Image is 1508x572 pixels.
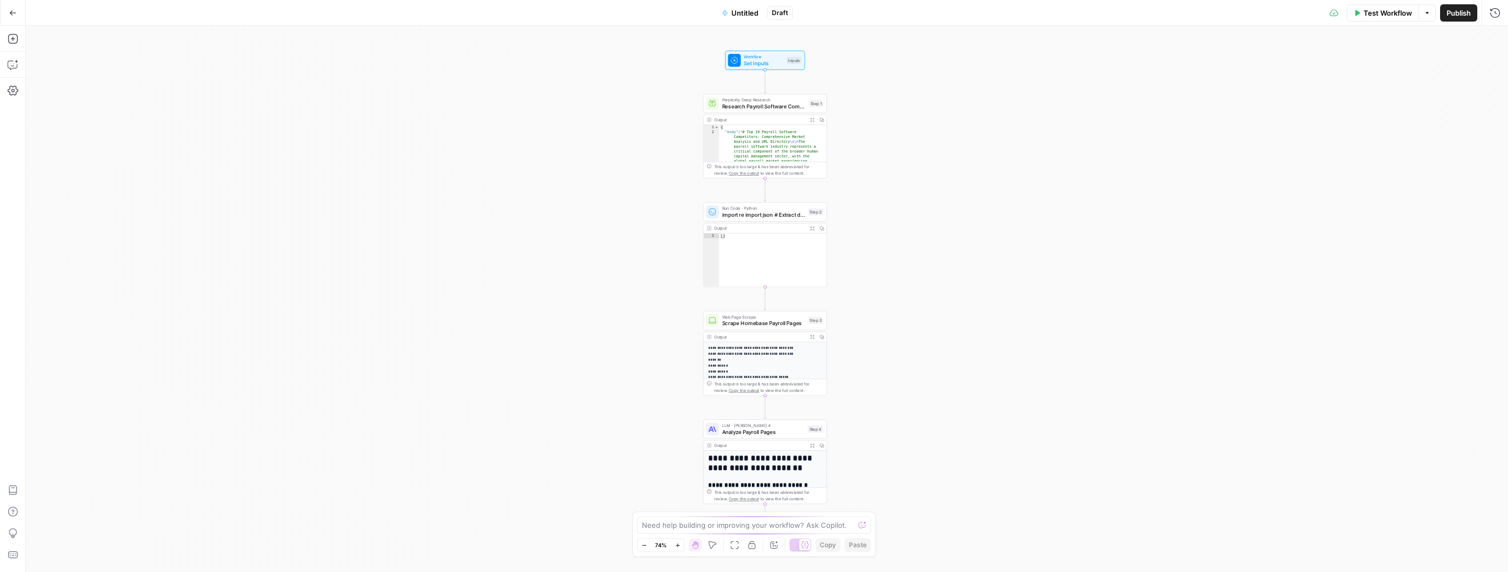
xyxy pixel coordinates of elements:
span: Toggle code folding, rows 1 through 3 [714,125,718,130]
span: Run Code · Python [722,205,805,212]
div: Step 2 [808,208,823,215]
div: This output is too large & has been abbreviated for review. to view the full content. [714,490,824,502]
span: Scrape Homebase Payroll Pages [722,319,805,327]
div: This output is too large & has been abbreviated for review. to view the full content. [714,381,824,394]
div: Step 4 [808,425,824,432]
span: Copy the output [729,388,759,393]
span: Paste [849,540,867,550]
button: Copy [815,538,840,552]
span: Workflow [744,53,783,60]
div: 1 [704,125,720,130]
div: Inputs [786,57,801,64]
div: 1 [704,233,720,238]
div: Step 1 [809,100,824,107]
span: Draft [772,8,788,18]
span: Analyze Payroll Pages [722,428,805,436]
button: Untitled [715,4,765,22]
div: Step 3 [808,317,823,324]
g: Edge from step_2 to step_3 [764,287,766,310]
div: Run Code · Pythonimport re import json # Extract domains and URLs from the research research_text... [703,202,827,287]
span: Publish [1447,8,1471,18]
div: Output [714,225,805,232]
button: Paste [845,538,871,552]
span: Research Payroll Software Competitors [722,102,806,111]
span: Set Inputs [744,59,783,67]
span: Copy the output [729,171,759,176]
span: Untitled [731,8,758,18]
g: Edge from start to step_1 [764,70,766,93]
div: Output [714,116,805,123]
span: Test Workflow [1364,8,1412,18]
span: Perplexity Deep Research [722,97,806,103]
button: Publish [1440,4,1477,22]
g: Edge from step_3 to step_4 [764,396,766,419]
span: import re import json # Extract domains and URLs from the research research_text = step_1['output... [722,211,805,219]
div: Output [714,334,805,340]
span: Web Page Scrape [722,314,805,320]
div: Output [714,442,805,449]
span: Copy [820,540,836,550]
span: LLM · [PERSON_NAME] 4 [722,422,805,429]
div: Perplexity Deep ResearchResearch Payroll Software CompetitorsStep 1Output{ "body":"# Top 10 Payro... [703,94,827,178]
span: 74% [655,541,667,549]
div: This output is too large & has been abbreviated for review. to view the full content. [714,164,824,177]
div: WorkflowSet InputsInputs [703,51,827,70]
button: Test Workflow [1347,4,1419,22]
span: Copy the output [729,497,759,501]
g: Edge from step_1 to step_2 [764,178,766,202]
